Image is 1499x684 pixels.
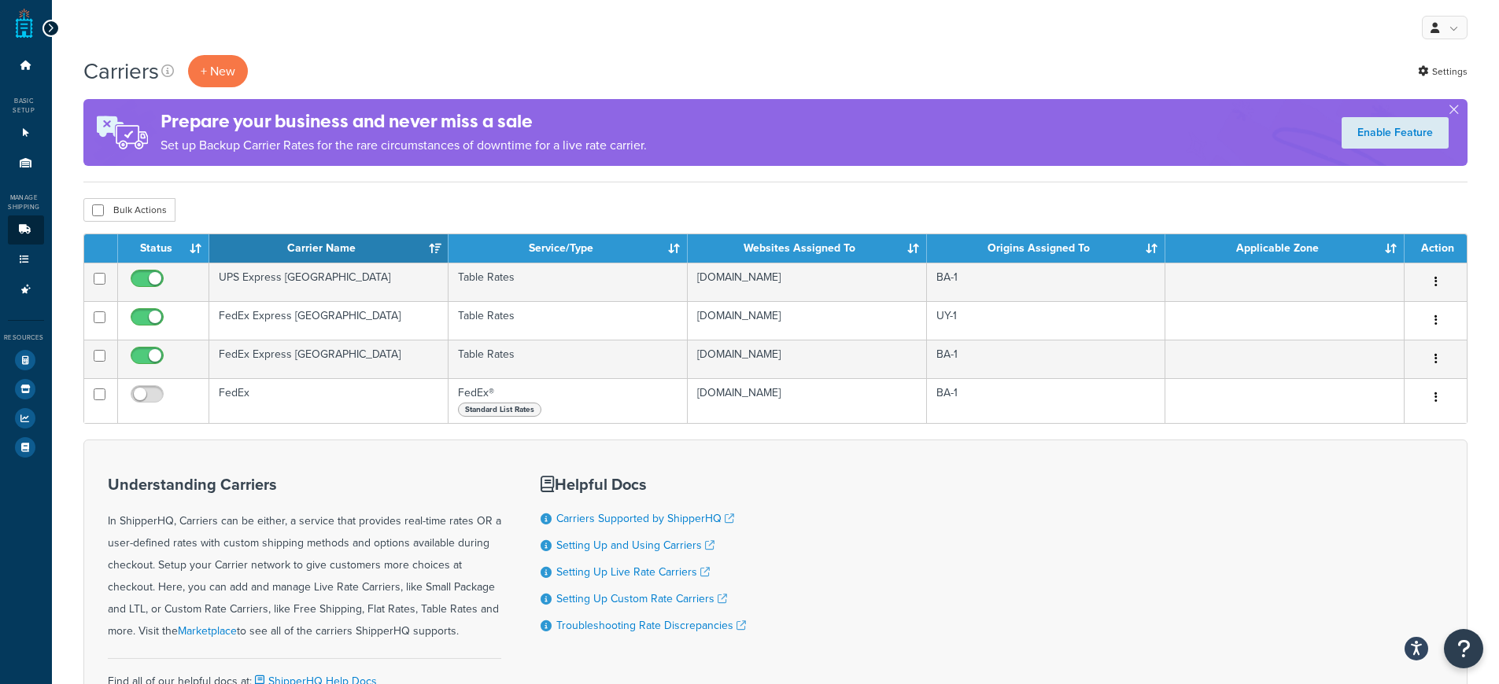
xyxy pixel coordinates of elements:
[209,378,449,423] td: FedEx
[83,99,161,166] img: ad-rules-rateshop-fe6ec290ccb7230408bd80ed9643f0289d75e0ffd9eb532fc0e269fcd187b520.png
[1165,234,1405,263] th: Applicable Zone: activate to sort column ascending
[688,234,927,263] th: Websites Assigned To: activate to sort column ascending
[161,134,647,156] p: Set up Backup Carrier Rates for the rare circumstances of downtime for a live rate carrier.
[556,617,746,634] a: Troubleshooting Rate Discrepancies
[83,198,175,222] button: Bulk Actions
[108,476,501,642] div: In ShipperHQ, Carriers can be either, a service that provides real-time rates OR a user-defined r...
[927,234,1166,263] th: Origins Assigned To: activate to sort column ascending
[556,510,734,527] a: Carriers Supported by ShipperHQ
[8,215,44,245] li: Carriers
[449,340,688,378] td: Table Rates
[1342,117,1449,149] a: Enable Feature
[927,378,1166,423] td: BA-1
[209,340,449,378] td: FedEx Express [GEOGRAPHIC_DATA]
[1444,629,1483,668] button: Open Resource Center
[688,301,927,340] td: [DOMAIN_NAME]
[108,476,501,493] h3: Understanding Carriers
[556,590,727,607] a: Setting Up Custom Rate Carriers
[449,263,688,301] td: Table Rates
[927,263,1166,301] td: BA-1
[449,301,688,340] td: Table Rates
[8,119,44,148] li: Websites
[688,378,927,423] td: [DOMAIN_NAME]
[209,301,449,340] td: FedEx Express [GEOGRAPHIC_DATA]
[688,340,927,378] td: [DOMAIN_NAME]
[688,263,927,301] td: [DOMAIN_NAME]
[1418,61,1468,83] a: Settings
[8,404,44,432] li: Analytics
[8,51,44,80] li: Dashboard
[927,301,1166,340] td: UY-1
[449,378,688,423] td: FedEx®
[161,108,647,134] h4: Prepare your business and never miss a sale
[209,263,449,301] td: UPS Express [GEOGRAPHIC_DATA]
[927,340,1166,378] td: BA-1
[178,623,237,639] a: Marketplace
[1405,234,1467,263] th: Action
[16,8,33,39] a: ShipperHQ Home
[541,476,746,493] h3: Helpful Docs
[8,245,44,274] li: Shipping Rules
[449,234,688,263] th: Service/Type: activate to sort column ascending
[556,564,710,580] a: Setting Up Live Rate Carriers
[8,149,44,178] li: Origins
[8,375,44,403] li: Marketplace
[8,275,44,304] li: Advanced Features
[458,403,541,417] span: Standard List Rates
[556,537,714,553] a: Setting Up and Using Carriers
[8,433,44,462] li: Help Docs
[209,234,449,263] th: Carrier Name: activate to sort column ascending
[118,234,209,263] th: Status: activate to sort column ascending
[188,55,248,87] button: + New
[8,346,44,374] li: Test Your Rates
[83,56,159,86] h1: Carriers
